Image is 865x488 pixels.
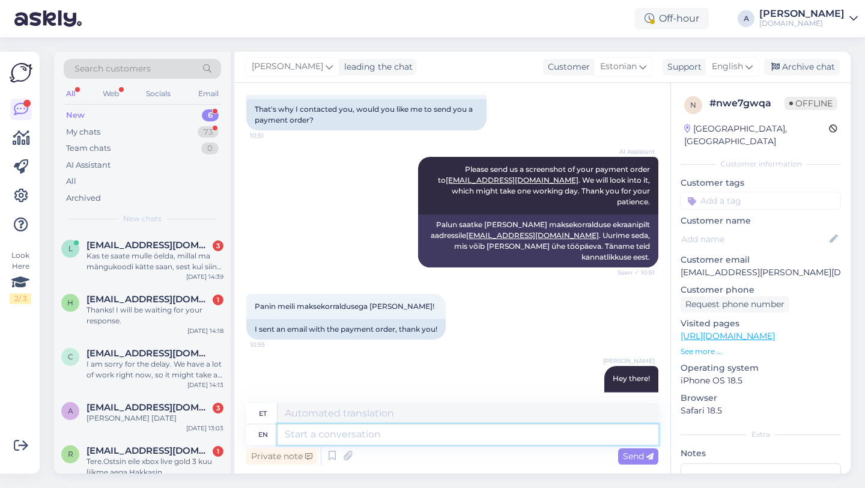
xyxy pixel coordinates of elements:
p: Customer name [681,215,841,227]
span: a [68,406,73,415]
span: r [68,450,73,459]
div: 1 [213,294,223,305]
span: renemelb@gmail.com [86,445,211,456]
div: Thanks! I will be waiting for your response. [86,305,223,326]
div: That's why I contacted you, would you like me to send you a payment order? [246,99,487,130]
div: et [259,403,267,424]
p: Customer tags [681,177,841,189]
div: Customer [543,61,590,73]
div: All [64,86,77,102]
span: 10:55 [250,340,295,349]
div: 0 [201,142,219,154]
div: Archived [66,192,101,204]
div: All [66,175,76,188]
div: [DATE] 14:13 [187,380,223,389]
div: [GEOGRAPHIC_DATA], [GEOGRAPHIC_DATA] [684,123,829,148]
span: lempszz@gmail.com [86,240,211,251]
div: [DATE] 13:03 [186,424,223,433]
div: A [738,10,754,27]
span: c [68,352,73,361]
p: Notes [681,447,841,460]
span: cansformers@gmail.com [86,348,211,359]
div: I am sorry for the delay. We have a lot of work right now, so it might take a bit longer to send ... [86,359,223,380]
a: [URL][DOMAIN_NAME] [681,331,775,341]
div: Support [663,61,702,73]
span: h3s0q4mq@anonaddy.me [86,294,211,305]
span: Offline [785,97,837,110]
div: New [66,109,85,121]
p: Safari 18.5 [681,404,841,417]
span: Estonian [600,60,637,73]
div: [PERSON_NAME] [DATE] [86,413,223,424]
input: Add name [681,233,827,246]
span: Please send us a screenshot of your payment order to . We will look into it, which might take one... [438,165,652,206]
div: Archive chat [764,59,840,75]
div: 1 [213,446,223,457]
div: Request phone number [681,296,789,313]
span: h [67,298,73,307]
p: Operating system [681,362,841,374]
div: 73 [198,126,219,138]
div: My chats [66,126,100,138]
span: andrjuha369m@gmail.com [86,402,211,413]
span: Panin meili maksekorraldusega [PERSON_NAME]! [255,302,434,311]
img: Askly Logo [10,61,32,84]
a: [PERSON_NAME][DOMAIN_NAME] [759,9,858,28]
div: [DATE] 14:39 [186,272,223,281]
div: Socials [144,86,173,102]
div: I sent an email with the payment order, thank you! [246,319,446,340]
p: Customer email [681,254,841,266]
span: n [690,100,696,109]
div: 3 [213,240,223,251]
div: # nwe7gwqa [709,96,785,111]
div: Tere! [604,391,658,412]
div: Tere.Ostsin eile xbox live gold 3 kuu liikme aega.Hakkasin [PERSON_NAME] aktiveerima,aga ei saanu... [86,456,223,478]
div: Palun saatke [PERSON_NAME] maksekorralduse ekraanipilt aadressile . Uurime seda, mis võib [PERSON... [418,215,658,267]
span: AI Assistant [610,147,655,156]
div: 2 / 3 [10,293,31,304]
a: [EMAIL_ADDRESS][DOMAIN_NAME] [466,231,599,240]
span: [PERSON_NAME] [603,356,655,365]
span: Send [623,451,654,462]
span: English [712,60,743,73]
div: 3 [213,403,223,413]
div: Kas te saate mulle öelda, millal ma mängukoodi kätte saan, sest kui siin nii kaua aega läheb, sii... [86,251,223,272]
span: Seen ✓ 10:51 [610,268,655,277]
div: Web [100,86,121,102]
div: [DATE] 14:18 [187,326,223,335]
div: Extra [681,429,841,440]
div: [DOMAIN_NAME] [759,19,845,28]
p: See more ... [681,346,841,357]
div: Customer information [681,159,841,169]
p: Visited pages [681,317,841,330]
p: Browser [681,392,841,404]
span: 10:51 [250,131,295,140]
div: leading the chat [339,61,413,73]
p: Customer phone [681,284,841,296]
span: [PERSON_NAME] [252,60,323,73]
div: Off-hour [635,8,709,29]
span: Search customers [74,63,151,75]
div: Email [196,86,221,102]
span: New chats [123,213,162,224]
input: Add a tag [681,192,841,210]
a: [EMAIL_ADDRESS][DOMAIN_NAME] [446,175,578,185]
span: l [68,244,73,253]
p: iPhone OS 18.5 [681,374,841,387]
div: AI Assistant [66,159,111,171]
div: Look Here [10,250,31,304]
p: [EMAIL_ADDRESS][PERSON_NAME][DOMAIN_NAME] [681,266,841,279]
div: Team chats [66,142,111,154]
div: [PERSON_NAME] [759,9,845,19]
div: 6 [202,109,219,121]
div: Private note [246,448,317,465]
span: Hey there! [613,374,650,383]
div: en [258,424,268,445]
